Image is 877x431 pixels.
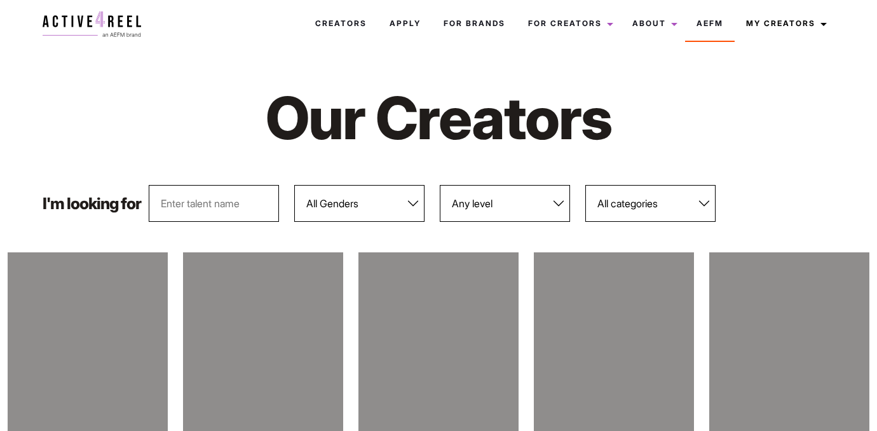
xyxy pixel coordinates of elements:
[304,6,378,41] a: Creators
[149,185,279,222] input: Enter talent name
[378,6,432,41] a: Apply
[211,81,667,154] h1: Our Creators
[43,196,141,212] p: I'm looking for
[735,6,834,41] a: My Creators
[621,6,685,41] a: About
[432,6,517,41] a: For Brands
[43,11,141,37] img: a4r-logo.svg
[517,6,621,41] a: For Creators
[685,6,735,41] a: AEFM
